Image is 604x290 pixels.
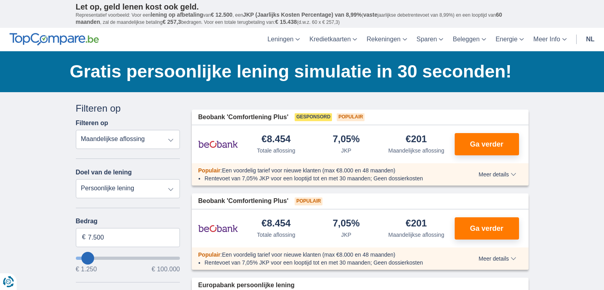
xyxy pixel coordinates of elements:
span: Ga verder [470,141,503,148]
span: € 1.250 [76,266,97,273]
span: € 12.500 [211,12,233,18]
span: 60 maanden [76,12,502,25]
span: Europabank persoonlijke lening [198,281,295,290]
div: Maandelijkse aflossing [388,147,444,155]
div: Totale aflossing [257,147,295,155]
div: Totale aflossing [257,231,295,239]
label: Bedrag [76,218,180,225]
span: Ga verder [470,225,503,232]
label: Filteren op [76,120,108,127]
span: Meer details [479,256,516,261]
a: Rekeningen [362,28,411,51]
div: €201 [406,134,427,145]
h1: Gratis persoonlijke lening simulatie in 30 seconden! [70,59,529,84]
div: Maandelijkse aflossing [388,231,444,239]
span: Populair [295,197,322,205]
span: € 257,3 [162,19,181,25]
span: Populair [198,167,220,174]
span: Populair [337,113,365,121]
img: product.pl.alt Beobank [198,218,238,238]
a: Meer Info [529,28,571,51]
span: Beobank 'Comfortlening Plus' [198,113,288,122]
img: product.pl.alt Beobank [198,134,238,154]
span: Een voordelig tarief voor nieuwe klanten (max €8.000 en 48 maanden) [222,251,396,258]
li: Rentevoet van 7,05% JKP voor een looptijd tot en met 30 maanden; Geen dossierkosten [205,259,450,267]
a: Energie [491,28,529,51]
div: JKP [341,231,351,239]
span: Gesponsord [295,113,332,121]
a: nl [581,28,599,51]
button: Ga verder [455,133,519,155]
button: Meer details [473,171,522,178]
div: 7,05% [333,218,360,229]
div: €201 [406,218,427,229]
span: lening op afbetaling [151,12,203,18]
div: €8.454 [262,218,291,229]
div: 7,05% [333,134,360,145]
a: Kredietkaarten [305,28,362,51]
div: JKP [341,147,351,155]
p: Representatief voorbeeld: Voor een van , een ( jaarlijkse debetrentevoet van 8,99%) en een loopti... [76,12,529,26]
span: Meer details [479,172,516,177]
span: Populair [198,251,220,258]
label: Doel van de lening [76,169,132,176]
div: : [192,166,456,174]
span: € 15.438 [275,19,297,25]
span: JKP (Jaarlijks Kosten Percentage) van 8,99% [243,12,362,18]
span: Beobank 'Comfortlening Plus' [198,197,288,206]
span: € 100.000 [152,266,180,273]
li: Rentevoet van 7,05% JKP voor een looptijd tot en met 30 maanden; Geen dossierkosten [205,174,450,182]
button: Meer details [473,255,522,262]
div: : [192,251,456,259]
a: Leningen [262,28,305,51]
p: Let op, geld lenen kost ook geld. [76,2,529,12]
a: Beleggen [448,28,491,51]
span: vaste [363,12,378,18]
img: TopCompare [10,33,99,46]
span: € [82,233,86,242]
span: Een voordelig tarief voor nieuwe klanten (max €8.000 en 48 maanden) [222,167,396,174]
input: wantToBorrow [76,257,180,260]
a: Sparen [412,28,448,51]
button: Ga verder [455,217,519,240]
div: Filteren op [76,102,180,115]
div: €8.454 [262,134,291,145]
